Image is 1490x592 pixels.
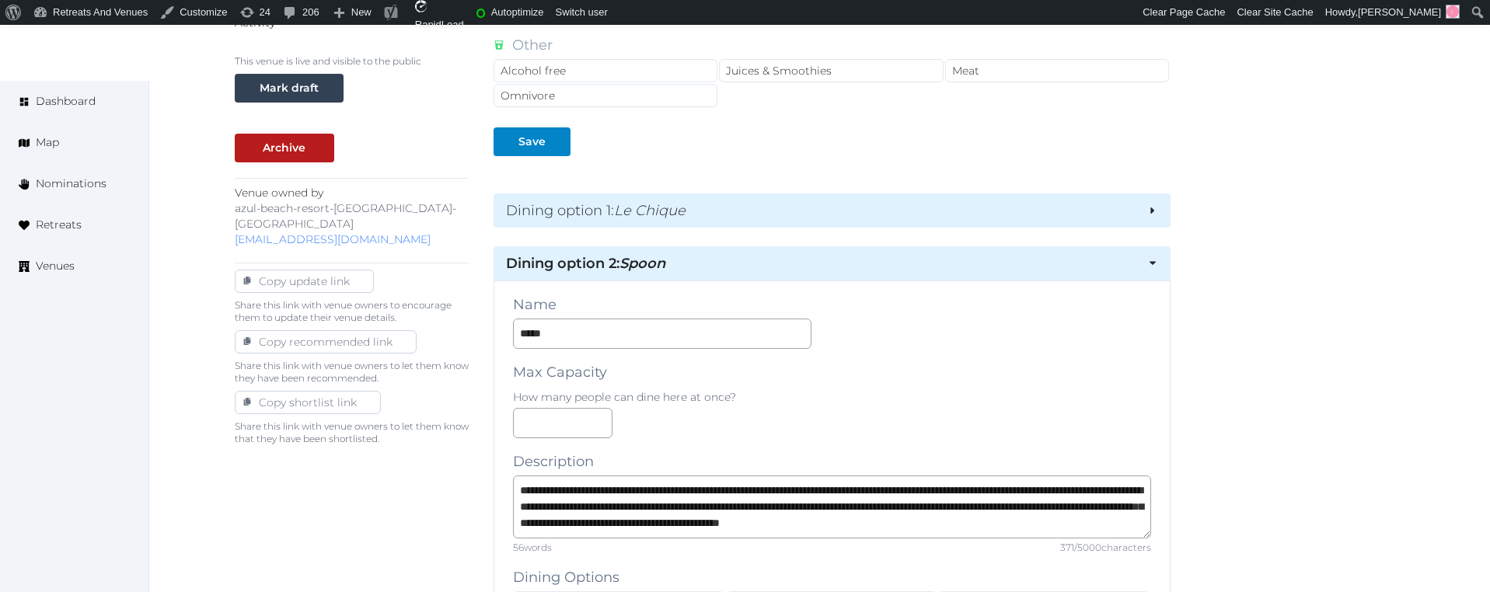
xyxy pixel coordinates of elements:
button: Copy update link [235,270,374,293]
h2: Dining option 1 : [506,200,1136,221]
div: 371 / 5000 characters [1060,542,1151,554]
div: Alcohol free [494,59,718,82]
p: How many people can dine here at once? [513,389,1152,405]
button: Copy recommended link [235,330,417,353]
span: azul-beach-resort-[GEOGRAPHIC_DATA]-[GEOGRAPHIC_DATA] [235,201,456,231]
label: Dining Options [513,566,619,588]
span: Dashboard [36,93,96,110]
span: Map [36,134,59,151]
div: 56 words [513,542,552,554]
label: Max Capacity [513,361,607,383]
span: [PERSON_NAME] [1358,6,1441,18]
span: Venues [36,258,75,274]
label: Name [513,294,557,315]
button: Save [494,127,571,156]
div: Archive [263,140,305,156]
div: Copy update link [253,273,356,289]
p: Share this link with venue owners to encourage them to update their venue details. [235,299,469,324]
span: Clear Page Cache [1143,6,1225,18]
div: Copy recommended link [253,334,399,350]
p: Venue owned by [235,185,469,247]
label: Other [512,34,553,59]
div: Mark draft [260,80,319,96]
p: This venue is live and visible to the public [235,55,469,68]
button: Archive [235,134,334,162]
button: Copy shortlist link [235,391,381,414]
h2: Dining option 2 : [506,252,1136,274]
a: [EMAIL_ADDRESS][DOMAIN_NAME] [235,232,431,246]
p: Share this link with venue owners to let them know that they have been shortlisted. [235,420,469,445]
label: Description [513,451,594,472]
em: Le Chique [614,202,686,219]
div: Juices & Smoothies [719,59,944,82]
div: Omnivore [494,84,718,107]
em: Spoon [619,255,665,272]
div: Save [518,134,546,150]
p: Share this link with venue owners to let them know they have been recommended. [235,360,469,385]
span: Retreats [36,217,82,233]
button: Mark draft [235,74,344,103]
div: Copy shortlist link [253,395,363,410]
div: Meat [945,59,1170,82]
span: Nominations [36,176,106,192]
span: Clear Site Cache [1237,6,1313,18]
